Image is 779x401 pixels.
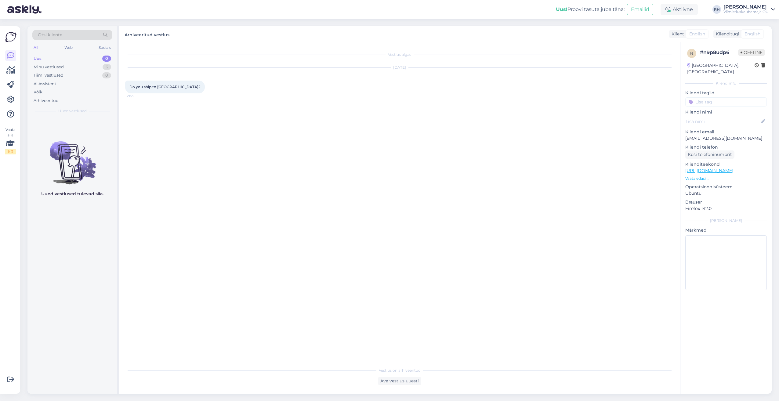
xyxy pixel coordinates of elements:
div: Proovi tasuta juba täna: [556,6,625,13]
p: Brauser [685,199,767,205]
p: Kliendi tag'id [685,90,767,96]
div: Kõik [34,89,42,95]
div: Klienditugi [713,31,739,37]
div: [DATE] [125,65,674,70]
p: Ubuntu [685,190,767,197]
span: English [745,31,760,37]
div: All [32,44,39,52]
p: Firefox 142.0 [685,205,767,212]
span: Vestlus on arhiveeritud [379,368,421,373]
div: [PERSON_NAME] [723,5,769,9]
p: Vaata edasi ... [685,176,767,181]
p: Uued vestlused tulevad siia. [41,191,104,197]
img: No chats [27,130,117,185]
p: Klienditeekond [685,161,767,168]
div: RH [712,5,721,14]
div: [GEOGRAPHIC_DATA], [GEOGRAPHIC_DATA] [687,62,755,75]
input: Lisa nimi [686,118,760,125]
div: Arhiveeritud [34,98,59,104]
p: Kliendi telefon [685,144,767,150]
label: Arhiveeritud vestlus [125,30,169,38]
span: Otsi kliente [38,32,62,38]
div: 0 [102,56,111,62]
span: Uued vestlused [58,108,87,114]
img: Askly Logo [5,31,16,43]
div: # n9p8udp6 [700,49,738,56]
div: AI Assistent [34,81,56,87]
div: Socials [97,44,112,52]
div: [PERSON_NAME] [685,218,767,223]
div: Klient [669,31,684,37]
a: [URL][DOMAIN_NAME] [685,168,733,173]
div: Ava vestlus uuesti [378,377,421,385]
div: Minu vestlused [34,64,64,70]
div: Küsi telefoninumbrit [685,150,734,159]
p: Operatsioonisüsteem [685,184,767,190]
div: 0 [102,72,111,78]
span: Do you ship to [GEOGRAPHIC_DATA]? [129,85,201,89]
div: Tiimi vestlused [34,72,63,78]
span: English [689,31,705,37]
p: Kliendi nimi [685,109,767,115]
p: Kliendi email [685,129,767,135]
div: Uus [34,56,42,62]
div: Web [63,44,74,52]
span: 21:29 [127,94,150,98]
div: Viimistluskaubamaja OÜ [723,9,769,14]
div: Vestlus algas [125,52,674,57]
div: Kliendi info [685,81,767,86]
b: Uus! [556,6,567,12]
div: Vaata siia [5,127,16,154]
p: Märkmed [685,227,767,233]
button: Emailid [627,4,653,15]
span: n [690,51,693,56]
span: Offline [738,49,765,56]
a: [PERSON_NAME]Viimistluskaubamaja OÜ [723,5,775,14]
div: Aktiivne [661,4,698,15]
div: 6 [103,64,111,70]
input: Lisa tag [685,97,767,107]
p: [EMAIL_ADDRESS][DOMAIN_NAME] [685,135,767,142]
div: 1 / 3 [5,149,16,154]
